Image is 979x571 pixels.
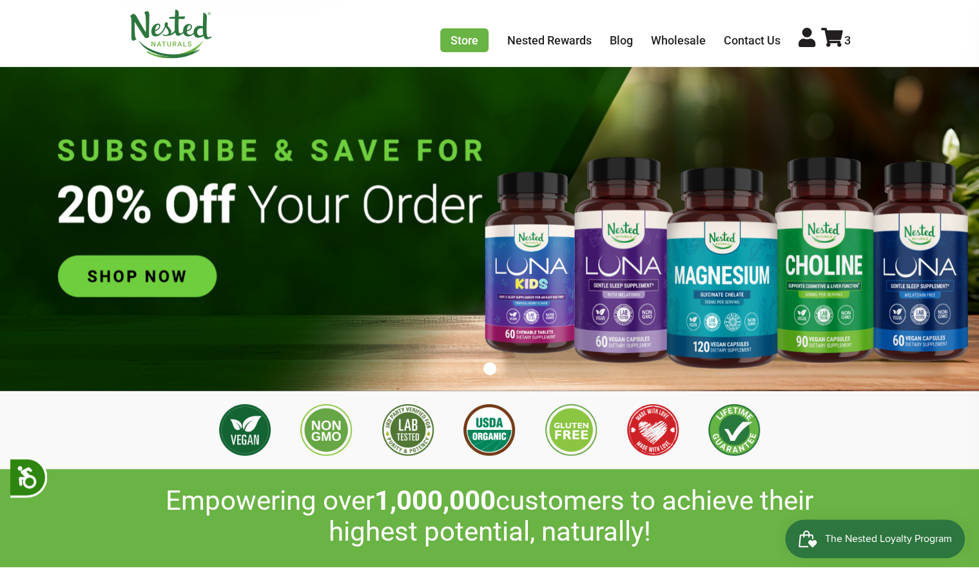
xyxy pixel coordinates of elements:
[129,10,213,59] img: Nested Naturals
[507,34,592,47] a: Nested Rewards
[545,404,597,456] img: Gluten Free
[708,404,760,456] img: Lifetime Guarantee
[627,404,679,456] img: Made with Love
[382,404,434,456] img: 3rd Party Lab Tested
[724,34,780,47] a: Contact Us
[610,34,633,47] a: Blog
[821,34,851,47] a: 3
[844,34,851,47] span: 3
[651,34,706,47] a: Wholesale
[440,28,489,52] a: Store
[785,519,966,558] iframe: Button to open loyalty program pop-up
[374,485,496,516] span: 1,000,000
[300,404,352,456] img: Non GMO
[129,485,851,548] h2: Empowering over customers to achieve their highest potential, naturally!
[483,362,496,375] button: 1 of 1
[463,404,515,456] img: USDA Organic
[219,404,271,456] img: Vegan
